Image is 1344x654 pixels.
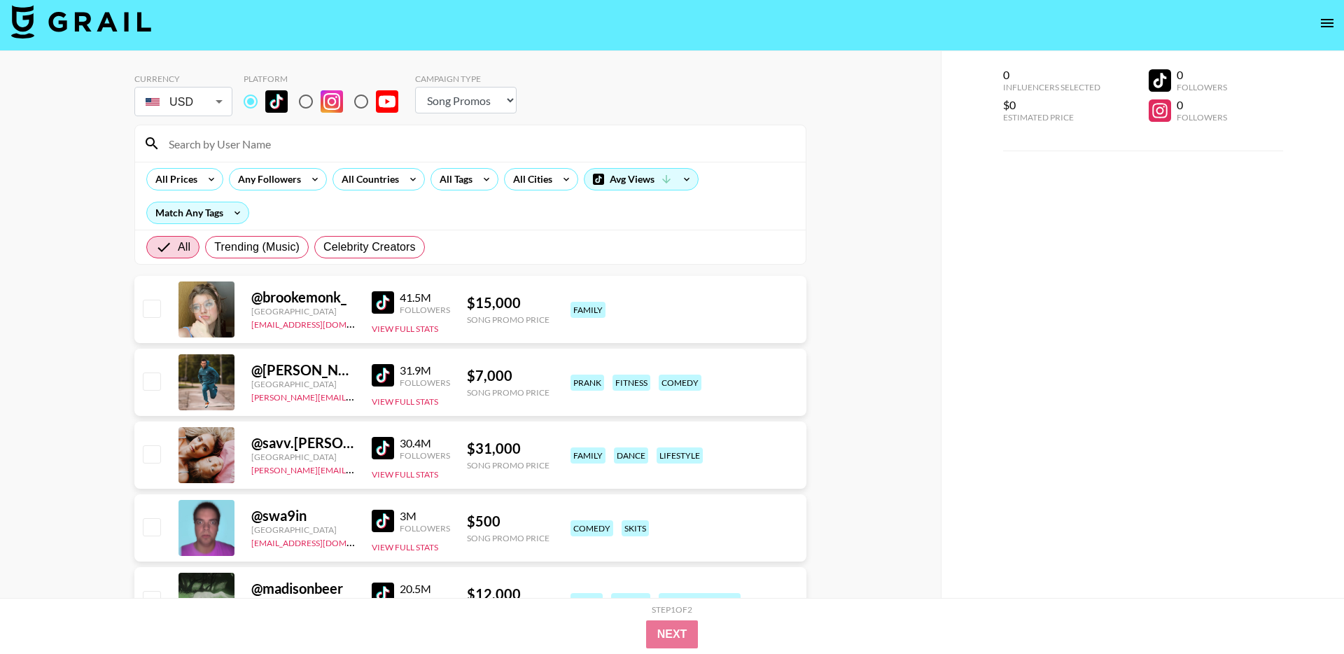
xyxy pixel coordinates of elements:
[467,440,549,457] div: $ 31,000
[134,74,232,84] div: Currency
[372,583,394,605] img: TikTok
[251,462,458,475] a: [PERSON_NAME][EMAIL_ADDRESS][DOMAIN_NAME]
[400,305,450,315] div: Followers
[160,132,797,155] input: Search by User Name
[251,434,355,452] div: @ savv.[PERSON_NAME]
[646,620,699,648] button: Next
[584,169,698,190] div: Avg Views
[400,363,450,377] div: 31.9M
[400,377,450,388] div: Followers
[1003,82,1100,92] div: Influencers Selected
[467,367,549,384] div: $ 7,000
[622,520,649,536] div: skits
[659,375,701,391] div: comedy
[652,604,692,615] div: Step 1 of 2
[467,294,549,312] div: $ 15,000
[11,5,151,39] img: Grail Talent
[147,169,200,190] div: All Prices
[467,513,549,530] div: $ 500
[265,90,288,113] img: TikTok
[400,436,450,450] div: 30.4M
[372,542,438,552] button: View Full Stats
[1177,82,1227,92] div: Followers
[400,509,450,523] div: 3M
[251,288,355,306] div: @ brookemonk_
[251,379,355,389] div: [GEOGRAPHIC_DATA]
[612,375,650,391] div: fitness
[431,169,475,190] div: All Tags
[251,389,458,403] a: [PERSON_NAME][EMAIL_ADDRESS][DOMAIN_NAME]
[1313,9,1341,37] button: open drawer
[251,452,355,462] div: [GEOGRAPHIC_DATA]
[251,535,392,548] a: [EMAIL_ADDRESS][DOMAIN_NAME]
[611,593,650,609] div: lipsync
[570,302,605,318] div: family
[251,316,392,330] a: [EMAIL_ADDRESS][DOMAIN_NAME]
[400,450,450,461] div: Followers
[1177,112,1227,123] div: Followers
[400,523,450,534] div: Followers
[659,593,741,609] div: makeup & beauty
[372,364,394,387] img: TikTok
[570,375,604,391] div: prank
[467,314,549,325] div: Song Promo Price
[657,447,703,464] div: lifestyle
[323,239,416,256] span: Celebrity Creators
[251,597,355,608] div: [GEOGRAPHIC_DATA]
[178,239,190,256] span: All
[614,447,648,464] div: dance
[400,291,450,305] div: 41.5M
[1274,584,1327,637] iframe: Drift Widget Chat Controller
[372,510,394,532] img: TikTok
[1003,68,1100,82] div: 0
[372,291,394,314] img: TikTok
[251,361,355,379] div: @ [PERSON_NAME].[PERSON_NAME]
[214,239,300,256] span: Trending (Music)
[1003,98,1100,112] div: $0
[570,593,603,609] div: music
[251,306,355,316] div: [GEOGRAPHIC_DATA]
[376,90,398,113] img: YouTube
[400,596,450,606] div: Followers
[372,469,438,480] button: View Full Stats
[467,585,549,603] div: $ 12,000
[333,169,402,190] div: All Countries
[251,507,355,524] div: @ swa9in
[467,533,549,543] div: Song Promo Price
[505,169,555,190] div: All Cities
[137,90,230,114] div: USD
[570,447,605,464] div: family
[1177,98,1227,112] div: 0
[321,90,343,113] img: Instagram
[251,524,355,535] div: [GEOGRAPHIC_DATA]
[467,387,549,398] div: Song Promo Price
[372,396,438,407] button: View Full Stats
[1003,112,1100,123] div: Estimated Price
[244,74,409,84] div: Platform
[372,437,394,459] img: TikTok
[570,520,613,536] div: comedy
[230,169,304,190] div: Any Followers
[372,323,438,334] button: View Full Stats
[147,202,248,223] div: Match Any Tags
[1177,68,1227,82] div: 0
[467,460,549,471] div: Song Promo Price
[251,580,355,597] div: @ madisonbeer
[415,74,517,84] div: Campaign Type
[400,582,450,596] div: 20.5M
